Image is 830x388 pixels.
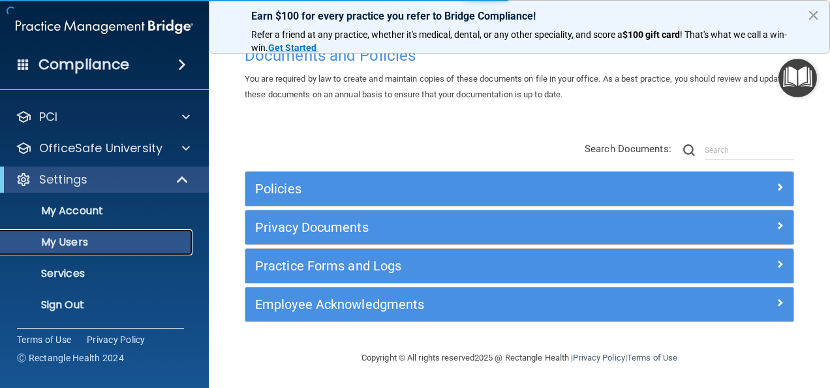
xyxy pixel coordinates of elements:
h5: Policies [255,182,647,196]
p: Settings [39,172,87,187]
p: PCI [39,109,57,125]
a: Privacy Documents [255,217,784,238]
a: Employee Acknowledgments [255,294,784,315]
h5: Privacy Documents [255,220,647,234]
a: PCI [16,109,190,125]
p: OfficeSafe University [39,140,162,156]
iframe: Drift Widget Chat Controller [604,295,814,348]
a: Terms of Use [627,353,677,363]
a: Privacy Policy [87,333,146,346]
a: Settings [16,172,189,187]
button: Open Resource Center [778,59,817,97]
a: Terms of Use [17,333,71,346]
h4: Compliance [38,56,129,74]
h4: Documents and Policies [245,47,794,64]
span: Ⓒ Rectangle Health 2024 [17,351,124,364]
p: My Users [8,236,187,249]
p: Sign Out [8,299,187,312]
img: PMB logo [16,14,193,40]
p: My Account [8,204,187,218]
a: OfficeSafe University [16,140,190,156]
a: Get Started [268,42,318,53]
div: Copyright © All rights reserved 2025 @ Rectangle Health | | [281,337,758,379]
img: ic-search.3b580494.png [683,144,695,156]
a: Practice Forms and Logs [255,255,784,276]
span: Refer a friend at any practice, whether it's medical, dental, or any other speciality, and score a [251,29,622,40]
span: Search Documents: [585,143,671,155]
span: ! That's what we call a win-win. [251,29,787,53]
h5: Practice Forms and Logs [255,259,647,273]
h5: Employee Acknowledgments [255,297,647,312]
p: Earn $100 for every practice you refer to Bridge Compliance! [251,10,788,22]
p: Services [8,267,187,280]
a: Privacy Policy [573,353,624,363]
input: Search [705,140,794,160]
span: You are required by law to create and maintain copies of these documents on file in your office. ... [245,74,786,99]
strong: Get Started [268,42,316,53]
button: Close [807,5,820,25]
a: Policies [255,178,784,199]
strong: $100 gift card [622,29,680,40]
